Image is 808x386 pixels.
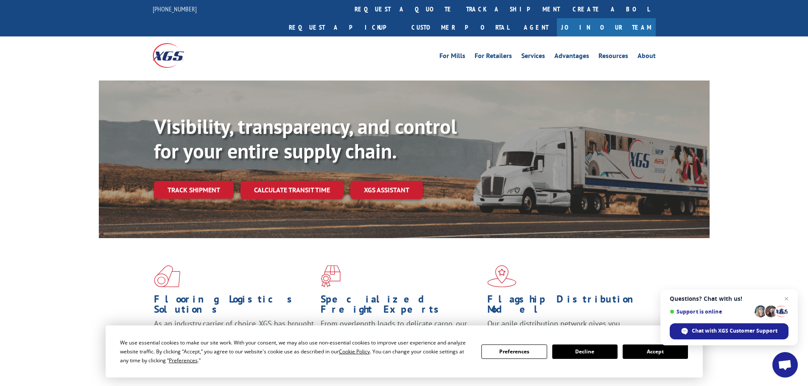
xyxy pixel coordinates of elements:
a: Track shipment [154,181,234,199]
button: Preferences [481,344,547,359]
img: xgs-icon-total-supply-chain-intelligence-red [154,265,180,287]
span: Chat with XGS Customer Support [692,327,777,335]
a: Agent [515,18,557,36]
span: Questions? Chat with us! [670,295,788,302]
img: xgs-icon-flagship-distribution-model-red [487,265,517,287]
h1: Specialized Freight Experts [321,294,481,319]
a: Request a pickup [282,18,405,36]
b: Visibility, transparency, and control for your entire supply chain. [154,113,457,164]
a: Calculate transit time [240,181,344,199]
a: Resources [598,53,628,62]
a: Services [521,53,545,62]
button: Decline [552,344,618,359]
span: Cookie Policy [339,348,370,355]
span: Preferences [169,357,198,364]
a: [PHONE_NUMBER] [153,5,197,13]
p: From overlength loads to delicate cargo, our experienced staff knows the best way to move your fr... [321,319,481,356]
h1: Flooring Logistics Solutions [154,294,314,319]
img: xgs-icon-focused-on-flooring-red [321,265,341,287]
a: For Mills [439,53,465,62]
span: As an industry carrier of choice, XGS has brought innovation and dedication to flooring logistics... [154,319,314,349]
a: For Retailers [475,53,512,62]
a: About [637,53,656,62]
a: XGS ASSISTANT [350,181,423,199]
div: We use essential cookies to make our site work. With your consent, we may also use non-essential ... [120,338,471,365]
span: Support is online [670,308,752,315]
span: Close chat [781,294,791,304]
div: Chat with XGS Customer Support [670,323,788,339]
a: Customer Portal [405,18,515,36]
button: Accept [623,344,688,359]
span: Our agile distribution network gives you nationwide inventory management on demand. [487,319,643,339]
div: Cookie Consent Prompt [106,325,703,378]
a: Join Our Team [557,18,656,36]
div: Open chat [772,352,798,378]
a: Advantages [554,53,589,62]
h1: Flagship Distribution Model [487,294,648,319]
